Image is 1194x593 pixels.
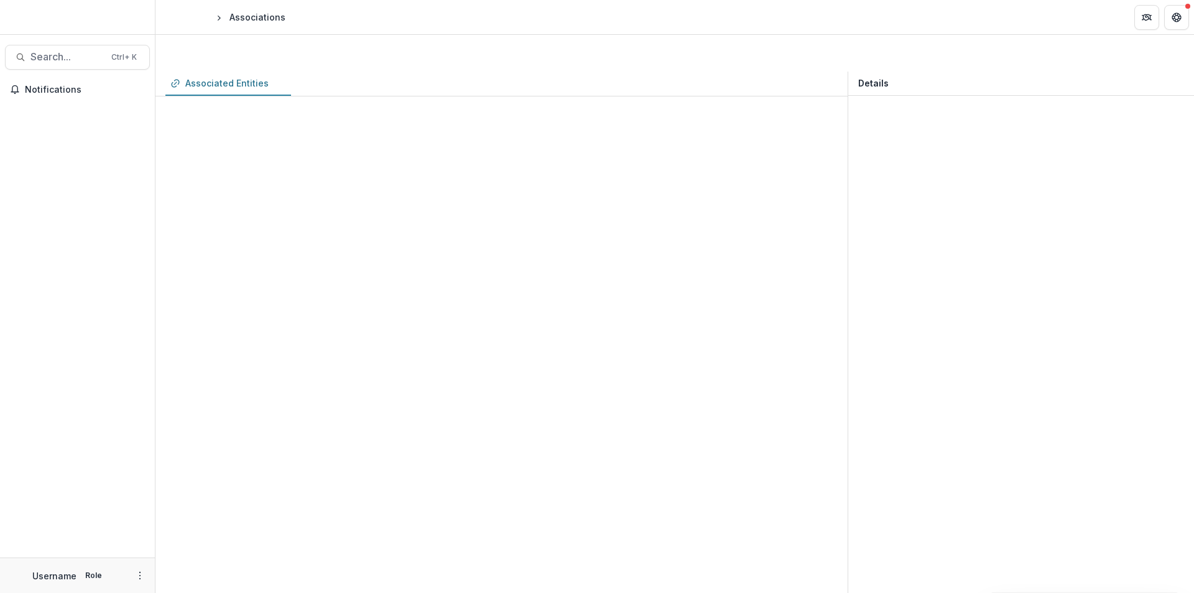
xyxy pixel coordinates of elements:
a: Associated Entities [165,72,291,96]
p: Role [81,570,106,581]
p: Details [858,77,889,90]
button: Notifications [5,80,150,100]
button: More [132,568,147,583]
p: Username [32,569,76,582]
div: Associated Entities [185,77,269,90]
button: Search... [5,45,150,70]
a: Loading... [160,8,213,26]
div: Associations [229,11,285,24]
button: Get Help [1164,5,1189,30]
nav: breadcrumb [160,8,290,26]
div: Ctrl + K [109,50,139,64]
span: Search... [30,51,104,63]
span: Notifications [25,85,145,95]
button: Partners [1134,5,1159,30]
